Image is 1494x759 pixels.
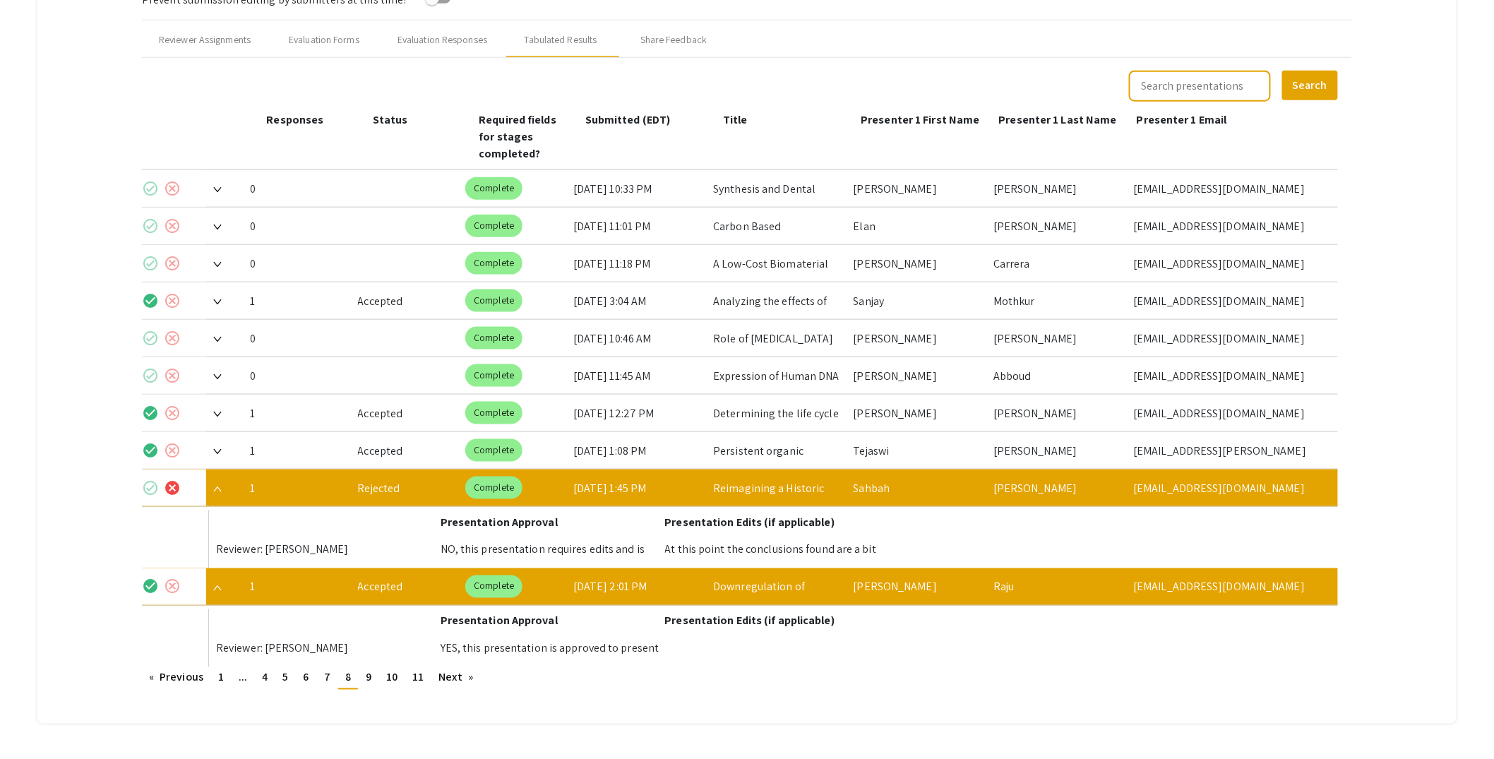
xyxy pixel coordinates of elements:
mat-icon: check_circle [142,479,159,496]
div: Determining the life cycle of novel Gordonia phages [713,395,842,431]
div: [EMAIL_ADDRESS][DOMAIN_NAME] [1133,245,1327,282]
span: Required fields for stages completed? [479,112,556,161]
div: Sahbah [854,470,982,506]
span: Presentation Edits (if applicable) [665,614,835,628]
span: Presenter 1 Email [1137,112,1227,127]
img: Collapse arrow [213,486,222,492]
div: Tabulated Results [525,32,597,47]
button: Search [1282,71,1338,100]
div: 1 [250,432,347,469]
div: Persistent organic pollutants (POPs) profiling of Alaskan pink salmon [713,432,842,469]
img: Expand arrow [213,412,222,417]
div: Mothkur [993,282,1122,319]
div: [EMAIL_ADDRESS][DOMAIN_NAME] [1133,357,1327,394]
mat-icon: cancel [164,367,181,384]
ul: Pagination [142,667,1338,690]
mat-icon: cancel [164,405,181,422]
div: Synthesis and Dental Application of Carbon Dot Nanoparticles [713,170,842,207]
mat-chip: Complete [465,575,522,598]
div: Role of [MEDICAL_DATA] Receptor Alpha in Cardiac Adaptation to Pressure Overload [713,320,842,357]
span: Presenter 1 First Name [861,112,979,127]
div: [DATE] 2:01 PM [573,568,702,605]
div: Reimagining a Historic Event in the Smartphone Era: A Work-in-Progress on Archival Video Enhancement [713,470,842,506]
span: 11 [412,670,424,685]
div: Accepted [358,568,455,605]
div: Carrera [993,245,1122,282]
span: Responses [266,112,323,127]
div: [EMAIL_ADDRESS][DOMAIN_NAME] [1133,282,1327,319]
div: [EMAIL_ADDRESS][DOMAIN_NAME] [1133,320,1327,357]
mat-icon: check_circle [142,405,159,422]
span: Title [723,112,748,127]
div: [DATE] 10:33 PM [573,170,702,207]
div: [PERSON_NAME] [993,170,1122,207]
div: Evaluation Responses [398,32,487,47]
div: [PERSON_NAME] [993,395,1122,431]
div: [DATE] 11:18 PM [573,245,702,282]
mat-chip: Complete [465,289,522,312]
mat-icon: cancel [164,479,181,496]
div: [PERSON_NAME] [854,245,982,282]
span: 5 [282,670,288,685]
div: 0 [250,208,347,244]
div: [PERSON_NAME] [854,320,982,357]
div: [EMAIL_ADDRESS][DOMAIN_NAME] [1133,170,1327,207]
span: Status [373,112,408,127]
div: 1 [250,470,347,506]
div: [EMAIL_ADDRESS][PERSON_NAME][DOMAIN_NAME] [1133,432,1327,469]
span: Presentation Approval [441,515,558,530]
mat-icon: cancel [164,330,181,347]
div: NO, this presentation requires edits and is NOT approved yet to present in the Symposium (please ... [441,531,665,568]
mat-icon: check_circle [142,330,159,347]
div: Sanjay [854,282,982,319]
span: Submitted (EDT) [585,112,671,127]
mat-chip: Complete [465,215,522,237]
div: Reviewer Assignments [159,32,251,47]
div: [PERSON_NAME] [993,432,1122,469]
div: Analyzing the effects of red and near-infrared light on cholinergic signaling, mitochondrial func... [713,282,842,319]
mat-icon: cancel [164,180,181,197]
img: Expand arrow [213,262,222,268]
mat-chip: Complete [465,477,522,499]
mat-chip: Complete [465,327,522,349]
div: [PERSON_NAME] [854,170,982,207]
div: Rejected [358,470,455,506]
span: Presentation Edits (if applicable) [665,515,835,530]
div: [PERSON_NAME] [993,320,1122,357]
mat-icon: check_circle [142,367,159,384]
iframe: Chat [11,695,60,748]
div: Accepted [358,432,455,469]
img: Expand arrow [213,337,222,342]
div: At this point the conclusions found are a bit unclear. You state what you are doing (stabilizes, ... [665,531,890,568]
mat-icon: cancel [164,442,181,459]
a: Next page [431,667,480,688]
img: Expand arrow [213,225,222,230]
div: [PERSON_NAME] [854,568,982,605]
div: [DATE] 11:45 AM [573,357,702,394]
img: Collapse arrow [213,585,222,591]
div: Evaluation Forms [289,32,359,47]
span: 1 [218,670,224,685]
div: Accepted [358,282,455,319]
div: [PERSON_NAME] [993,470,1122,506]
span: Presentation Approval [441,614,558,628]
div: [DATE] 11:01 PM [573,208,702,244]
mat-chip: Complete [465,402,522,424]
div: [EMAIL_ADDRESS][DOMAIN_NAME] [1133,395,1327,431]
div: 0 [250,170,347,207]
div: [EMAIL_ADDRESS][DOMAIN_NAME] [1133,208,1327,244]
div: Tejaswi [854,432,982,469]
mat-icon: check_circle [142,578,159,595]
mat-chip: Complete [465,177,522,200]
mat-chip: Complete [465,252,522,275]
img: Expand arrow [213,187,222,193]
span: 9 [366,670,371,685]
div: Downregulation of calcium-activated kinase CAMKK2 and its effector proteins transferrin and trans... [713,568,842,605]
div: [EMAIL_ADDRESS][DOMAIN_NAME] [1133,470,1327,506]
div: Reviewer: [PERSON_NAME] [216,531,441,568]
div: [DATE] 1:45 PM [573,470,702,506]
span: ... [239,670,247,685]
div: Share Feedback [640,32,707,47]
span: Presenter 1 Last Name [999,112,1117,127]
div: Expression of Human DNA Polymerase η in a Bacterial System&nbsp; [713,357,842,394]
